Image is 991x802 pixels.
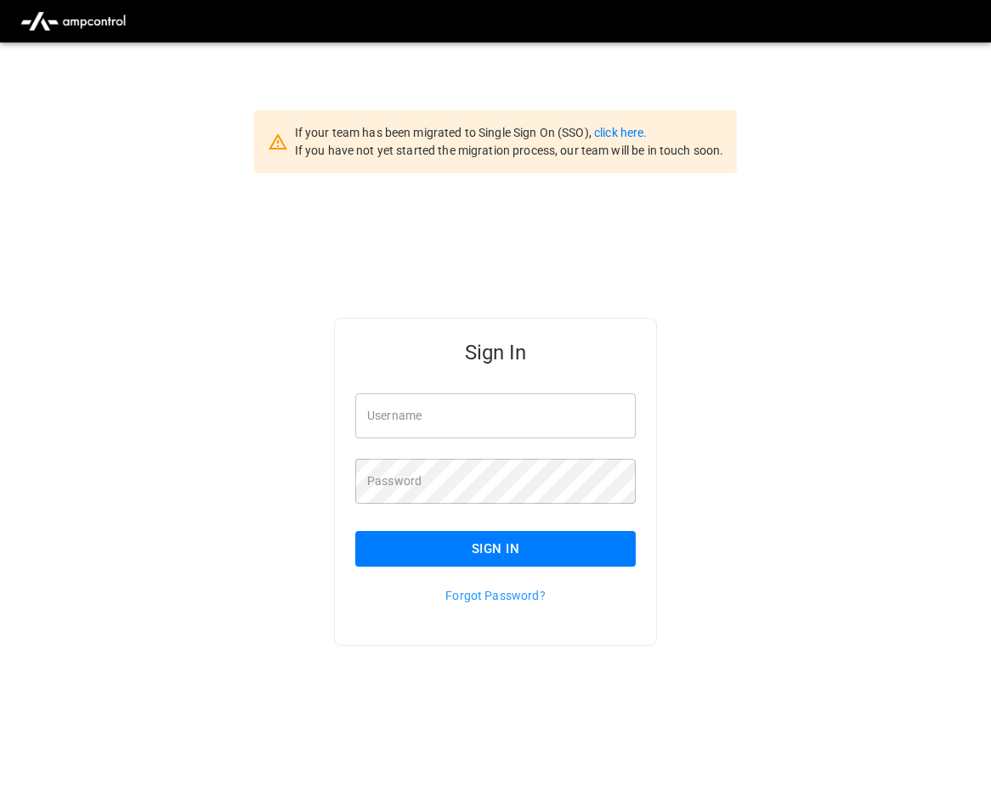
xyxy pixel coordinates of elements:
[355,587,636,604] p: Forgot Password?
[295,126,594,139] span: If your team has been migrated to Single Sign On (SSO),
[594,126,647,139] a: click here.
[355,339,636,366] h5: Sign In
[295,144,724,157] span: If you have not yet started the migration process, our team will be in touch soon.
[355,531,636,567] button: Sign In
[14,5,133,37] img: ampcontrol.io logo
